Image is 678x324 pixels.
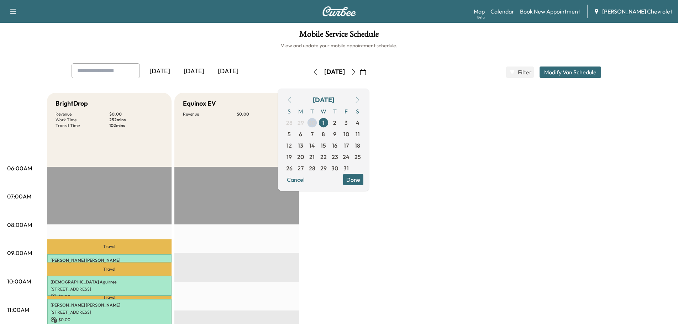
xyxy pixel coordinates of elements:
[313,95,334,105] div: [DATE]
[109,123,163,128] p: 102 mins
[352,106,363,117] span: S
[506,67,534,78] button: Filter
[309,118,316,127] span: 30
[143,63,177,80] div: [DATE]
[320,153,327,161] span: 22
[333,118,336,127] span: 2
[321,141,326,150] span: 15
[518,68,531,76] span: Filter
[343,130,349,138] span: 10
[309,141,315,150] span: 14
[7,221,32,229] p: 08:00AM
[332,141,337,150] span: 16
[7,192,31,201] p: 07:00AM
[287,141,292,150] span: 12
[51,293,168,300] p: $ 0.00
[284,174,308,185] button: Cancel
[490,7,514,16] a: Calendar
[329,106,341,117] span: T
[298,164,304,172] span: 27
[7,30,671,42] h1: Mobile Service Schedule
[7,42,671,49] h6: View and update your mobile appointment schedule.
[7,249,32,257] p: 09:00AM
[183,99,216,108] h5: Equinox EV
[56,123,109,128] p: Transit Time
[7,164,32,172] p: 06:00AM
[320,164,327,172] span: 29
[331,164,338,172] span: 30
[288,130,291,138] span: 5
[47,296,172,299] p: Travel
[332,153,338,161] span: 23
[287,153,292,161] span: 19
[345,118,348,127] span: 3
[297,153,304,161] span: 20
[344,141,349,150] span: 17
[355,141,360,150] span: 18
[51,302,168,308] p: [PERSON_NAME] [PERSON_NAME]
[322,130,325,138] span: 8
[322,118,325,127] span: 1
[237,111,290,117] p: $ 0.00
[51,309,168,315] p: [STREET_ADDRESS]
[309,164,315,172] span: 28
[322,6,356,16] img: Curbee Logo
[341,106,352,117] span: F
[183,111,237,117] p: Revenue
[109,111,163,117] p: $ 0.00
[51,317,168,323] p: $ 0.00
[47,262,172,276] p: Travel
[356,118,359,127] span: 4
[56,99,88,108] h5: BrightDrop
[343,164,349,172] span: 31
[299,130,302,138] span: 6
[324,68,345,76] div: [DATE]
[286,118,293,127] span: 28
[295,106,306,117] span: M
[177,63,211,80] div: [DATE]
[309,153,315,161] span: 21
[333,130,336,138] span: 9
[540,67,601,78] button: Modify Van Schedule
[7,277,31,286] p: 10:00AM
[211,63,245,80] div: [DATE]
[298,118,304,127] span: 29
[311,130,314,138] span: 7
[56,111,109,117] p: Revenue
[318,106,329,117] span: W
[343,153,349,161] span: 24
[354,153,361,161] span: 25
[47,239,172,254] p: Travel
[343,174,363,185] button: Done
[306,106,318,117] span: T
[51,286,168,292] p: [STREET_ADDRESS]
[356,130,360,138] span: 11
[474,7,485,16] a: MapBeta
[520,7,580,16] a: Book New Appointment
[602,7,672,16] span: [PERSON_NAME] Chevrolet
[51,257,168,263] p: [PERSON_NAME] [PERSON_NAME]
[7,306,29,314] p: 11:00AM
[298,141,303,150] span: 13
[286,164,293,172] span: 26
[56,117,109,123] p: Work Time
[51,279,168,285] p: [DEMOGRAPHIC_DATA] Aguirree
[109,117,163,123] p: 252 mins
[477,15,485,20] div: Beta
[284,106,295,117] span: S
